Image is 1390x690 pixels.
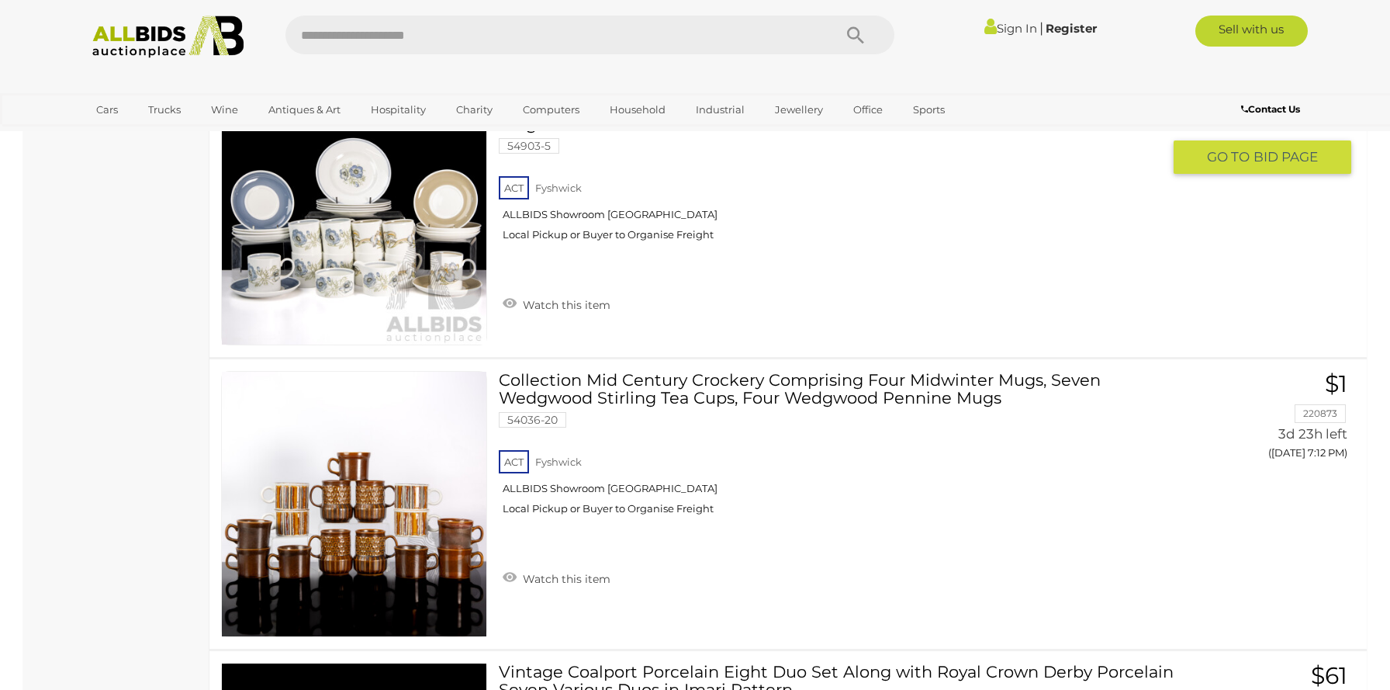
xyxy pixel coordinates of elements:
[84,16,252,58] img: Allbids.com.au
[1311,661,1347,690] span: $61
[519,298,610,312] span: Watch this item
[1207,148,1253,166] span: GO TO
[201,97,248,123] a: Wine
[600,97,676,123] a: Household
[510,79,1162,253] a: Set Five Wedgwood [PERSON_NAME] Trios, [PERSON_NAME] & Sugar Dish in [PERSON_NAME] Mist Pattern &...
[903,97,955,123] a: Sports
[765,97,833,123] a: Jewellery
[1241,101,1304,118] a: Contact Us
[686,97,755,123] a: Industrial
[1039,19,1043,36] span: |
[222,80,486,345] img: 54903-5a.jpg
[86,123,216,148] a: [GEOGRAPHIC_DATA]
[510,371,1162,527] a: Collection Mid Century Crockery Comprising Four Midwinter Mugs, Seven Wedgwood Stirling Tea Cups,...
[258,97,351,123] a: Antiques & Art
[499,292,614,315] a: Watch this item
[513,97,590,123] a: Computers
[222,372,486,636] img: 54036-20a.jpg
[519,572,610,586] span: Watch this item
[1241,103,1300,115] b: Contact Us
[1253,148,1318,166] span: BID PAGE
[1174,140,1351,174] button: GO TOBID PAGE
[138,97,191,123] a: Trucks
[1325,369,1347,398] span: $1
[86,97,128,123] a: Cars
[1046,21,1097,36] a: Register
[984,21,1037,36] a: Sign In
[1185,371,1351,468] a: $1 220873 3d 23h left ([DATE] 7:12 PM)
[499,566,614,589] a: Watch this item
[361,97,436,123] a: Hospitality
[1185,79,1351,175] a: Start bidding 3d 23h left ([DATE] 7:04 PM) GO TOBID PAGE
[446,97,503,123] a: Charity
[1195,16,1308,47] a: Sell with us
[817,16,894,54] button: Search
[843,97,893,123] a: Office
